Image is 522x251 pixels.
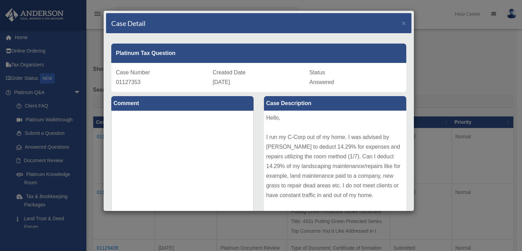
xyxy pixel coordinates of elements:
[264,96,406,111] label: Case Description
[111,18,145,28] h4: Case Detail
[213,69,246,75] span: Created Date
[111,44,406,63] div: Platinum Tax Question
[116,79,141,85] span: 01127353
[111,96,254,111] label: Comment
[213,79,230,85] span: [DATE]
[264,111,406,214] div: Hello, I run my C-Corp out of my home. I was advised by [PERSON_NAME] to deduct 14.29% for expens...
[116,69,150,75] span: Case Number
[310,69,325,75] span: Status
[402,19,406,27] span: ×
[402,19,406,27] button: Close
[310,79,334,85] span: Answered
